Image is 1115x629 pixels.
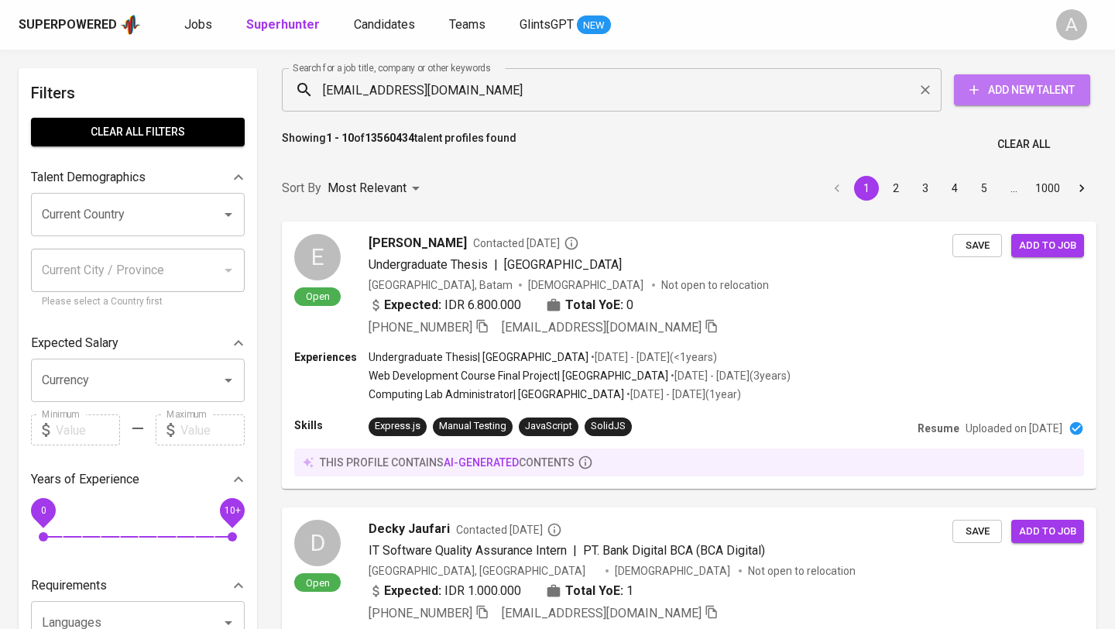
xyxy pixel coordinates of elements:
span: AI-generated [444,456,519,469]
div: … [1001,180,1026,196]
p: Web Development Course Final Project | [GEOGRAPHIC_DATA] [369,368,668,383]
p: Skills [294,418,369,433]
span: Save [960,237,994,255]
div: A [1056,9,1087,40]
div: Superpowered [19,16,117,34]
span: Decky Jaufari [369,520,450,538]
p: • [DATE] - [DATE] ( 3 years ) [668,368,791,383]
div: IDR 1.000.000 [369,582,521,600]
div: IDR 6.800.000 [369,296,521,314]
b: Expected: [384,296,441,314]
div: Requirements [31,570,245,601]
span: Jobs [184,17,212,32]
div: SolidJS [591,419,626,434]
button: Go to page 3 [913,176,938,201]
p: Please select a Country first [42,294,234,310]
p: Sort By [282,179,321,198]
span: [PHONE_NUMBER] [369,320,472,335]
img: app logo [120,13,141,36]
button: Go to page 1000 [1031,176,1065,201]
button: Open [218,204,239,225]
span: 1 [626,582,633,600]
div: [GEOGRAPHIC_DATA], [GEOGRAPHIC_DATA] [369,563,599,579]
nav: pagination navigation [822,176,1096,201]
p: Most Relevant [328,179,407,198]
span: NEW [577,18,611,33]
span: [EMAIL_ADDRESS][DOMAIN_NAME] [502,320,702,335]
a: Teams [449,15,489,35]
span: Open [300,290,336,303]
button: Clear All [991,130,1056,159]
span: Add to job [1019,523,1076,541]
img: yH5BAEAAAAALAAAAAABAAEAAAIBRAA7 [720,320,732,332]
p: • [DATE] - [DATE] ( <1 years ) [588,349,717,365]
p: Uploaded on [DATE] [966,421,1062,436]
span: 0 [40,505,46,516]
div: JavaScript [525,419,572,434]
span: Candidates [354,17,415,32]
b: Expected: [384,582,441,600]
button: Open [218,369,239,391]
p: Showing of talent profiles found [282,130,516,159]
div: Manual Testing [439,419,506,434]
b: 13560434 [365,132,414,144]
p: • [DATE] - [DATE] ( 1 year ) [624,387,741,402]
span: [EMAIL_ADDRESS][DOMAIN_NAME] [502,606,702,620]
b: Total YoE: [565,582,623,600]
p: Expected Salary [31,334,118,352]
p: Computing Lab Administrator | [GEOGRAPHIC_DATA] [369,387,624,402]
button: Add New Talent [954,74,1090,105]
b: Superhunter [246,17,320,32]
input: Value [56,414,120,445]
span: Save [960,523,994,541]
button: Save [952,520,1002,544]
div: D [294,520,341,566]
div: Express.js [375,419,420,434]
span: Open [300,576,336,589]
div: E [294,234,341,280]
span: Undergraduate Thesis [369,257,488,272]
span: Add New Talent [966,81,1078,100]
p: Not open to relocation [748,563,856,579]
span: 10+ [224,505,240,516]
a: Superhunter [246,15,323,35]
span: [DEMOGRAPHIC_DATA] [528,277,646,293]
svg: By Batam recruiter [547,522,562,538]
div: Talent Demographics [31,162,245,193]
img: yH5BAEAAAAALAAAAAABAAEAAAIBRAA7 [720,606,732,618]
p: Undergraduate Thesis | [GEOGRAPHIC_DATA] [369,349,588,365]
a: Candidates [354,15,418,35]
p: Requirements [31,576,107,595]
button: page 1 [854,176,879,201]
button: Add to job [1011,234,1084,258]
span: | [573,541,577,560]
a: Superpoweredapp logo [19,13,141,36]
b: 1 - 10 [326,132,354,144]
div: [GEOGRAPHIC_DATA], Batam [369,277,513,293]
button: Add to job [1011,520,1084,544]
button: Go to next page [1069,176,1094,201]
button: Go to page 5 [972,176,997,201]
span: PT. Bank Digital BCA (BCA Digital) [583,543,765,558]
button: Save [952,234,1002,258]
span: IT Software Quality Assurance Intern [369,543,567,558]
p: Resume [918,421,959,436]
div: Years of Experience [31,464,245,495]
span: Teams [449,17,485,32]
a: Jobs [184,15,215,35]
span: Clear All filters [43,122,232,142]
h6: Filters [31,81,245,105]
div: Most Relevant [328,174,425,203]
p: this profile contains contents [320,455,575,470]
span: 0 [626,296,633,314]
p: Experiences [294,349,369,365]
span: Clear All [997,135,1050,154]
span: [PHONE_NUMBER] [369,606,472,620]
svg: By Batam recruiter [564,235,579,251]
a: EOpen[PERSON_NAME]Contacted [DATE]Undergraduate Thesis|[GEOGRAPHIC_DATA][GEOGRAPHIC_DATA], Batam[... [282,222,1096,489]
span: [GEOGRAPHIC_DATA] [504,257,622,272]
b: Total YoE: [565,296,623,314]
input: Value [180,414,245,445]
p: Talent Demographics [31,168,146,187]
button: Go to page 2 [883,176,908,201]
